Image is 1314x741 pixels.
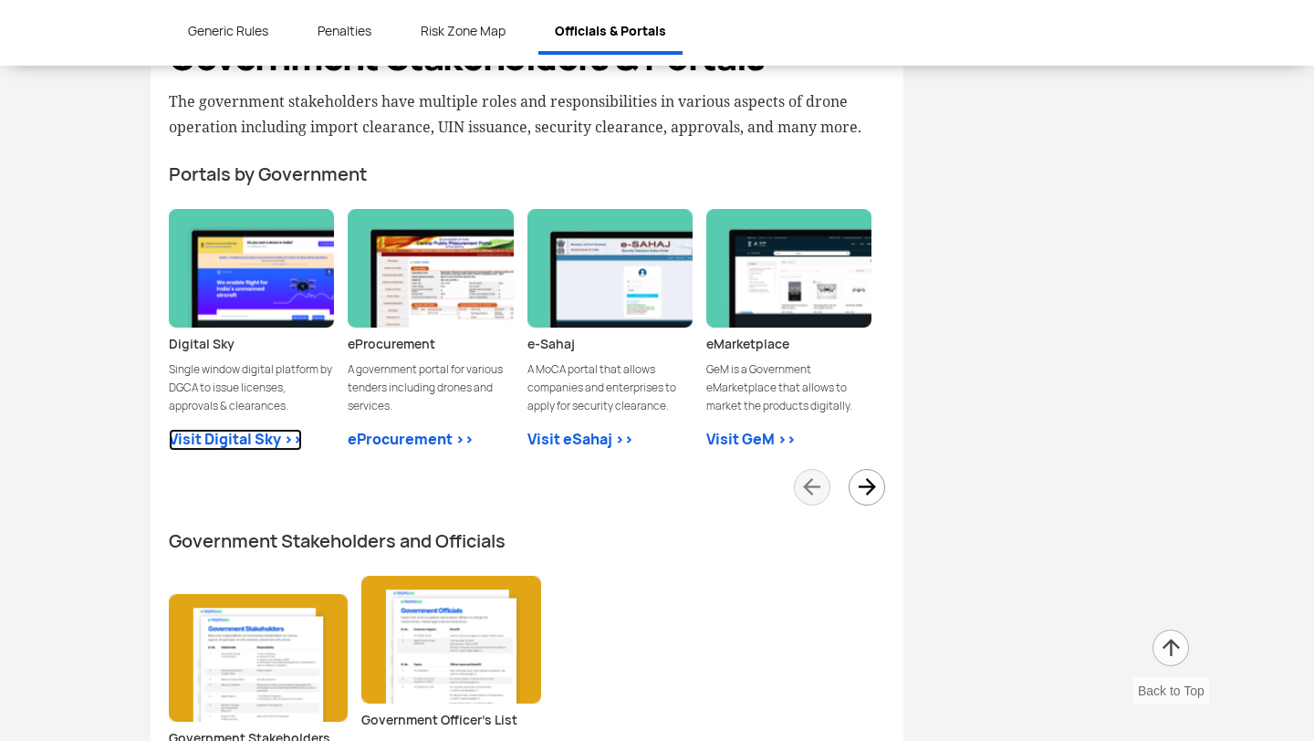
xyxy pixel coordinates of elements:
[527,335,693,353] p: e-Sahaj
[706,209,871,327] img: im_emarketplace.png
[527,360,693,415] p: A MoCA portal that allows companies and enterprises to apply for security clearance.
[169,209,334,327] img: im_Digital%20sky.png
[706,360,871,415] p: GeM is a Government eMarketplace that allows to market the products digitally.
[169,36,885,79] h3: Government Stakeholders & Portals
[1133,677,1209,704] div: Back to Top
[404,11,522,51] a: Risk Zone Map
[706,335,871,353] p: eMarketplace
[348,429,474,451] a: eProcurement >>
[169,335,334,353] p: Digital Sky
[348,360,513,415] p: A government portal for various tenders including drones and services.
[527,429,633,451] a: Visit eSahaj >>
[172,11,285,51] a: Generic Rules
[361,576,540,704] img: im_offical.png
[1151,628,1191,668] img: ic_arrow-up.png
[169,528,885,554] p: Government Stakeholders and Officials
[169,594,348,722] img: Im_stake.png
[301,11,388,51] a: Penalties
[169,429,302,451] a: Visit Digital Sky >>
[348,209,513,327] img: im_eprocurement.png
[706,429,796,451] a: Visit GeM >>
[169,162,885,187] p: Portals by Government
[527,209,693,327] img: im_esahaj.png
[348,335,513,353] p: eProcurement
[538,11,683,55] a: Officials & Portals
[361,711,540,729] p: Government Officer’s List
[169,89,885,140] p: The government stakeholders have multiple roles and responsibilities in various aspects of drone ...
[169,360,334,415] p: Single window digital platform by DGCA to issue licenses, approvals & clearances.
